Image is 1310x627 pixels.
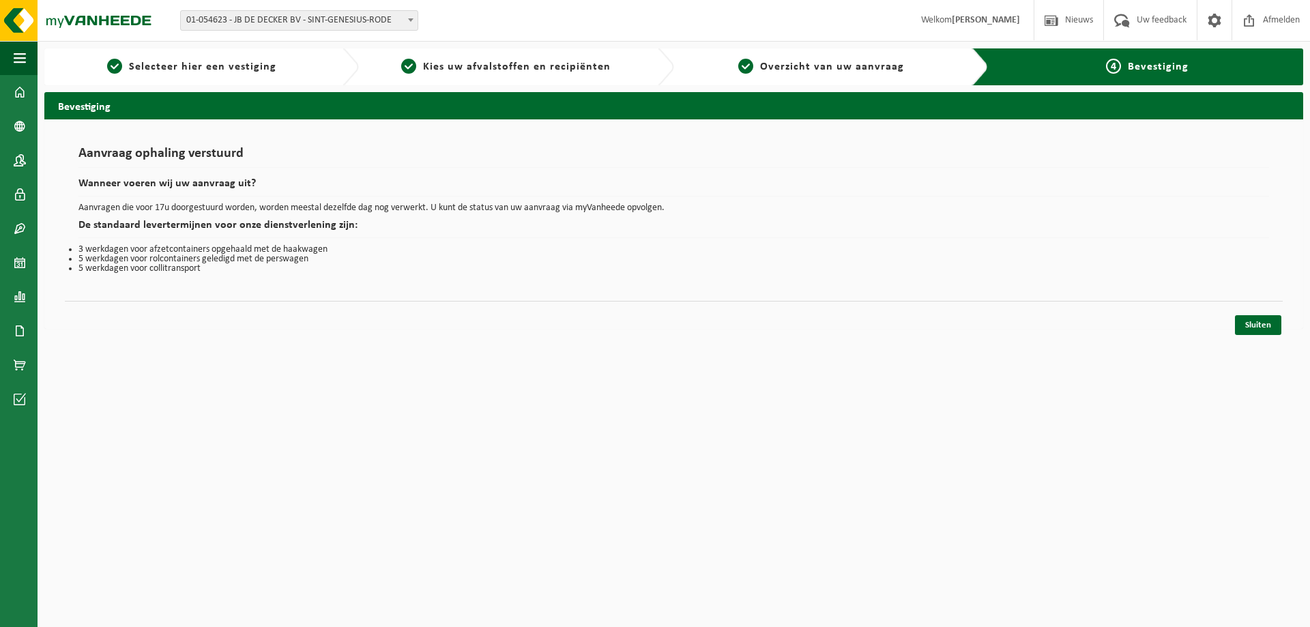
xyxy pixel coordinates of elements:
[760,61,904,72] span: Overzicht van uw aanvraag
[366,59,646,75] a: 2Kies uw afvalstoffen en recipiënten
[78,245,1269,254] li: 3 werkdagen voor afzetcontainers opgehaald met de haakwagen
[78,203,1269,213] p: Aanvragen die voor 17u doorgestuurd worden, worden meestal dezelfde dag nog verwerkt. U kunt de s...
[107,59,122,74] span: 1
[423,61,611,72] span: Kies uw afvalstoffen en recipiënten
[78,264,1269,274] li: 5 werkdagen voor collitransport
[129,61,276,72] span: Selecteer hier een vestiging
[1106,59,1121,74] span: 4
[738,59,753,74] span: 3
[401,59,416,74] span: 2
[78,220,1269,238] h2: De standaard levertermijnen voor onze dienstverlening zijn:
[78,178,1269,196] h2: Wanneer voeren wij uw aanvraag uit?
[681,59,961,75] a: 3Overzicht van uw aanvraag
[1235,315,1281,335] a: Sluiten
[181,11,418,30] span: 01-054623 - JB DE DECKER BV - SINT-GENESIUS-RODE
[78,254,1269,264] li: 5 werkdagen voor rolcontainers geledigd met de perswagen
[1128,61,1189,72] span: Bevestiging
[44,92,1303,119] h2: Bevestiging
[51,59,332,75] a: 1Selecteer hier een vestiging
[952,15,1020,25] strong: [PERSON_NAME]
[78,147,1269,168] h1: Aanvraag ophaling verstuurd
[180,10,418,31] span: 01-054623 - JB DE DECKER BV - SINT-GENESIUS-RODE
